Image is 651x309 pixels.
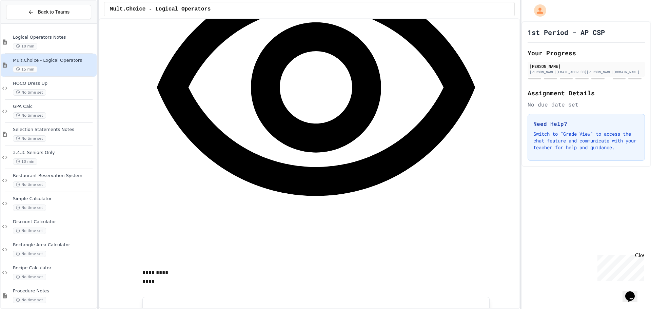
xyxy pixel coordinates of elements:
iframe: chat widget [595,252,644,281]
span: Restaurant Reservation System [13,173,95,179]
span: Mult.Choice - Logical Operators [110,5,211,13]
span: No time set [13,228,46,234]
div: [PERSON_NAME][EMAIL_ADDRESS][PERSON_NAME][DOMAIN_NAME] [530,70,643,75]
span: No time set [13,181,46,188]
span: HOCO Dress Up [13,81,95,86]
div: Chat with us now!Close [3,3,47,43]
button: Back to Teams [6,5,91,19]
span: Mult.Choice - Logical Operators [13,58,95,63]
div: No due date set [528,100,645,109]
span: Back to Teams [38,8,70,16]
h2: Assignment Details [528,88,645,98]
span: Simple Calculator [13,196,95,202]
span: Discount Calculator [13,219,95,225]
span: 10 min [13,43,37,50]
span: 3.4.3: Seniors Only [13,150,95,156]
iframe: chat widget [623,282,644,302]
span: 15 min [13,66,37,73]
div: [PERSON_NAME] [530,63,643,69]
h2: Your Progress [528,48,645,58]
span: 10 min [13,158,37,165]
span: No time set [13,274,46,280]
span: No time set [13,112,46,119]
span: No time set [13,135,46,142]
span: No time set [13,297,46,303]
span: Rectangle Area Calculator [13,242,95,248]
span: GPA Calc [13,104,95,110]
h1: 1st Period - AP CSP [528,27,605,37]
div: My Account [527,3,548,18]
p: Switch to "Grade View" to access the chat feature and communicate with your teacher for help and ... [533,131,639,151]
span: Logical Operators Notes [13,35,95,40]
h3: Need Help? [533,120,639,128]
span: No time set [13,89,46,96]
span: Procedure Notes [13,288,95,294]
span: No time set [13,251,46,257]
span: Selection Statements Notes [13,127,95,133]
span: Recipe Calculator [13,265,95,271]
span: No time set [13,205,46,211]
